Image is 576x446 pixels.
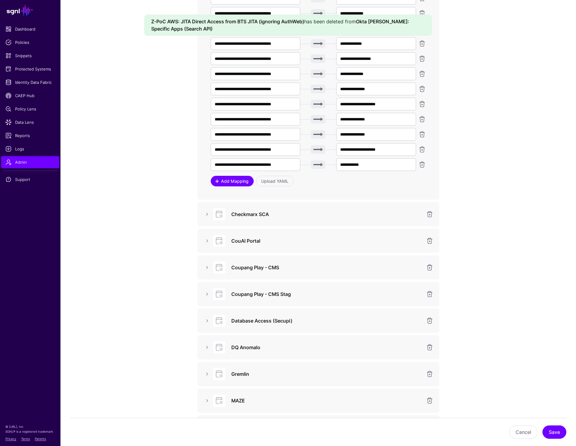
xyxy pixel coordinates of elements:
[1,36,59,48] a: Policies
[220,178,249,184] span: Add Mapping
[231,211,422,218] h3: Checkmarx SCA
[1,143,59,155] a: Logs
[1,23,59,35] a: Dashboard
[231,237,422,244] h3: CouAI Portal
[231,344,422,351] h3: DQ Anomalo
[5,159,55,165] span: Admin
[231,264,422,271] h3: Coupang Play - CMS
[1,63,59,75] a: Protected Systems
[5,93,55,99] span: CAEP Hub
[1,116,59,128] a: Data Lens
[256,176,294,186] a: Upload YAML
[1,50,59,62] a: Snippets
[5,429,55,434] p: SGNL® is a registered trademark
[231,290,422,298] h3: Coupang Play - CMS Stag
[542,425,566,439] button: Save
[21,437,30,441] a: Terms
[5,119,55,125] span: Data Lens
[5,79,55,85] span: Identity Data Fabric
[144,15,432,36] div: has been deleted from
[5,146,55,152] span: Logs
[509,425,538,439] button: Cancel
[231,317,422,324] h3: Database Access (Secupi)
[231,397,422,404] h3: MAZE
[5,133,55,139] span: Reports
[151,18,304,25] strong: Z-PoC AWS: JITA Direct Access from BTS JITA (ignoring AuthWeb)
[35,437,46,441] a: Patents
[5,53,55,59] span: Snippets
[5,176,55,182] span: Support
[4,4,57,17] a: SGNL
[1,90,59,102] a: CAEP Hub
[5,437,16,441] a: Privacy
[5,424,55,429] p: © [URL], Inc
[1,130,59,142] a: Reports
[5,26,55,32] span: Dashboard
[5,66,55,72] span: Protected Systems
[5,106,55,112] span: Policy Lens
[5,39,55,45] span: Policies
[231,370,422,378] h3: Gremlin
[1,156,59,168] a: Admin
[1,76,59,88] a: Identity Data Fabric
[1,103,59,115] a: Policy Lens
